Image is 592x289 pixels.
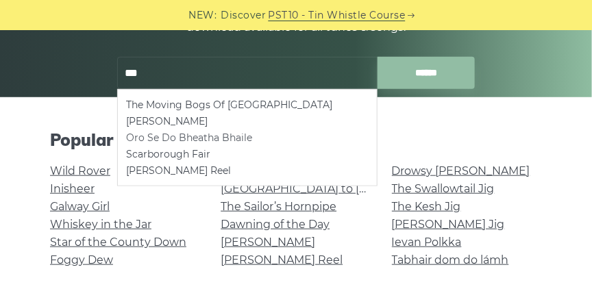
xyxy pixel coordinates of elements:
a: Inisheer [50,182,95,195]
a: Tabhair dom do lámh [392,253,509,266]
li: [PERSON_NAME] [126,113,369,129]
a: Foggy Dew [50,253,113,266]
a: [PERSON_NAME] Reel [221,253,343,266]
a: Galway Girl [50,200,110,213]
a: Wild Rover [50,164,110,177]
a: [GEOGRAPHIC_DATA] to [GEOGRAPHIC_DATA] [221,182,473,195]
h2: Popular tin whistle songs & tunes [50,130,542,150]
a: The Sailor’s Hornpipe [221,200,336,213]
a: [PERSON_NAME] [221,236,315,249]
a: PST10 - Tin Whistle Course [269,8,406,23]
a: Whiskey in the Jar [50,218,151,231]
a: [PERSON_NAME] Jig [392,218,505,231]
a: Ievan Polkka [392,236,462,249]
span: Discover [221,8,267,23]
li: [PERSON_NAME] Reel [126,162,369,179]
li: Scarborough Fair [126,146,369,162]
li: The Moving Bogs Of [GEOGRAPHIC_DATA] [126,97,369,113]
li: Oro Se Do Bheatha Bhaile [126,129,369,146]
a: The Swallowtail Jig [392,182,495,195]
a: The Kesh Jig [392,200,461,213]
a: Drowsy [PERSON_NAME] [392,164,530,177]
span: NEW: [189,8,217,23]
a: Star of the County Down [50,236,186,249]
a: Dawning of the Day [221,218,330,231]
